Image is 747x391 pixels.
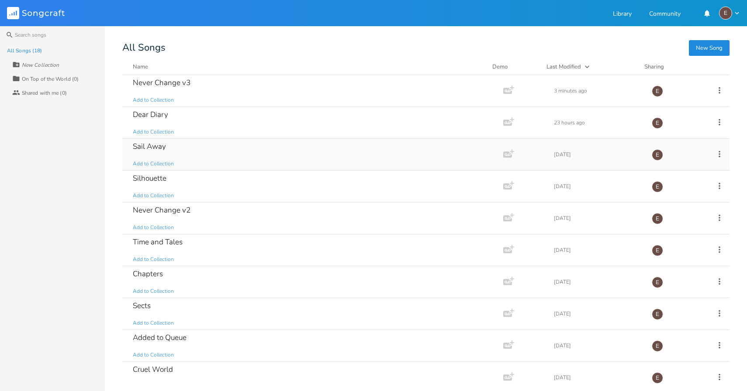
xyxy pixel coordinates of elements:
[554,184,641,189] div: [DATE]
[133,366,173,373] div: Cruel World
[22,76,79,82] div: On Top of the World (0)
[133,302,151,309] div: Sects
[133,160,174,168] span: Add to Collection
[652,149,663,161] div: edward
[554,311,641,316] div: [DATE]
[554,216,641,221] div: [DATE]
[554,152,641,157] div: [DATE]
[133,143,166,150] div: Sail Away
[133,111,168,118] div: Dear Diary
[613,11,632,18] a: Library
[133,270,163,278] div: Chapters
[652,372,663,384] div: edward
[652,245,663,256] div: edward
[719,7,740,20] button: E
[133,79,190,86] div: Never Change v3
[133,96,174,104] span: Add to Collection
[689,40,730,56] button: New Song
[492,62,536,71] div: Demo
[554,343,641,348] div: [DATE]
[554,88,641,93] div: 3 minutes ago
[133,192,174,199] span: Add to Collection
[133,62,482,71] button: Name
[133,288,174,295] span: Add to Collection
[7,48,42,53] div: All Songs (18)
[133,128,174,136] span: Add to Collection
[554,120,641,125] div: 23 hours ago
[22,90,67,96] div: Shared with me (0)
[22,62,59,68] div: New Collection
[652,86,663,97] div: edward
[652,117,663,129] div: edward
[644,62,697,71] div: Sharing
[133,224,174,231] span: Add to Collection
[133,319,174,327] span: Add to Collection
[652,213,663,224] div: edward
[133,175,166,182] div: Silhouette
[554,247,641,253] div: [DATE]
[554,279,641,285] div: [DATE]
[133,256,174,263] span: Add to Collection
[133,238,183,246] div: Time and Tales
[133,63,148,71] div: Name
[719,7,732,20] div: edward
[546,62,634,71] button: Last Modified
[652,181,663,192] div: edward
[122,44,730,52] div: All Songs
[652,277,663,288] div: edward
[546,63,581,71] div: Last Modified
[133,206,190,214] div: Never Change v2
[652,340,663,352] div: edward
[133,383,174,391] span: Add to Collection
[133,351,174,359] span: Add to Collection
[133,334,187,341] div: Added to Queue
[554,375,641,380] div: [DATE]
[652,309,663,320] div: edward
[649,11,681,18] a: Community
